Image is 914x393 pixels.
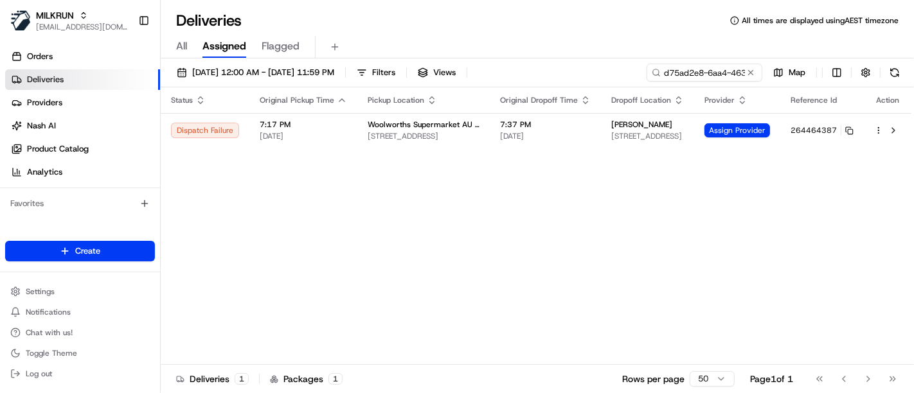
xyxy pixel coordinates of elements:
[5,283,155,301] button: Settings
[5,324,155,342] button: Chat with us!
[27,97,62,109] span: Providers
[328,373,343,385] div: 1
[368,119,479,130] span: Woolworths Supermarket AU - [GEOGRAPHIC_DATA]
[36,9,74,22] button: MILKRUN
[27,74,64,85] span: Deliveries
[351,64,401,82] button: Filters
[5,193,155,214] div: Favorites
[886,64,904,82] button: Refresh
[500,131,591,141] span: [DATE]
[171,95,193,105] span: Status
[5,69,160,90] a: Deliveries
[5,92,160,113] a: Providers
[5,5,133,36] button: MILKRUNMILKRUN[EMAIL_ADDRESS][DOMAIN_NAME]
[27,120,56,132] span: Nash AI
[5,344,155,362] button: Toggle Theme
[767,64,811,82] button: Map
[500,119,591,130] span: 7:37 PM
[171,64,340,82] button: [DATE] 12:00 AM - [DATE] 11:59 PM
[270,372,343,385] div: Packages
[26,369,52,379] span: Log out
[704,123,770,137] span: Assign Provider
[5,303,155,321] button: Notifications
[27,51,53,62] span: Orders
[622,372,685,385] p: Rows per page
[176,372,249,385] div: Deliveries
[611,95,671,105] span: Dropoff Location
[704,95,735,105] span: Provider
[5,116,160,136] a: Nash AI
[26,348,77,358] span: Toggle Theme
[5,365,155,383] button: Log out
[260,131,347,141] span: [DATE]
[433,67,456,78] span: Views
[611,119,672,130] span: [PERSON_NAME]
[176,39,187,54] span: All
[750,372,793,385] div: Page 1 of 1
[75,245,100,257] span: Create
[5,162,160,182] a: Analytics
[260,119,347,130] span: 7:17 PM
[5,241,155,261] button: Create
[647,64,762,82] input: Type to search
[36,22,128,32] button: [EMAIL_ADDRESS][DOMAIN_NAME]
[202,39,246,54] span: Assigned
[176,10,242,31] h1: Deliveries
[192,67,334,78] span: [DATE] 12:00 AM - [DATE] 11:59 PM
[260,95,334,105] span: Original Pickup Time
[500,95,578,105] span: Original Dropoff Time
[27,166,62,178] span: Analytics
[368,95,424,105] span: Pickup Location
[611,131,684,141] span: [STREET_ADDRESS]
[235,373,249,385] div: 1
[26,286,55,297] span: Settings
[26,307,71,317] span: Notifications
[742,15,899,26] span: All times are displayed using AEST timezone
[27,143,89,155] span: Product Catalog
[412,64,461,82] button: Views
[789,67,805,78] span: Map
[262,39,300,54] span: Flagged
[791,95,837,105] span: Reference Id
[5,46,160,67] a: Orders
[372,67,395,78] span: Filters
[791,125,854,135] button: 264464387
[874,95,901,105] div: Action
[26,327,73,338] span: Chat with us!
[368,131,479,141] span: [STREET_ADDRESS]
[5,139,160,159] a: Product Catalog
[10,10,31,31] img: MILKRUN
